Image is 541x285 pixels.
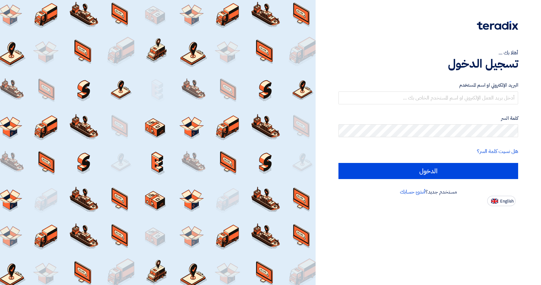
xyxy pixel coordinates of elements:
img: en-US.png [491,199,498,204]
a: هل نسيت كلمة السر؟ [477,147,518,155]
img: Teradix logo [477,21,518,30]
input: أدخل بريد العمل الإلكتروني او اسم المستخدم الخاص بك ... [338,91,518,104]
label: كلمة السر [338,115,518,122]
input: الدخول [338,163,518,179]
div: مستخدم جديد؟ [338,188,518,196]
a: أنشئ حسابك [400,188,425,196]
div: أهلا بك ... [338,49,518,57]
button: English [487,196,516,206]
h1: تسجيل الدخول [338,57,518,71]
label: البريد الإلكتروني او اسم المستخدم [338,81,518,89]
span: English [500,199,514,204]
